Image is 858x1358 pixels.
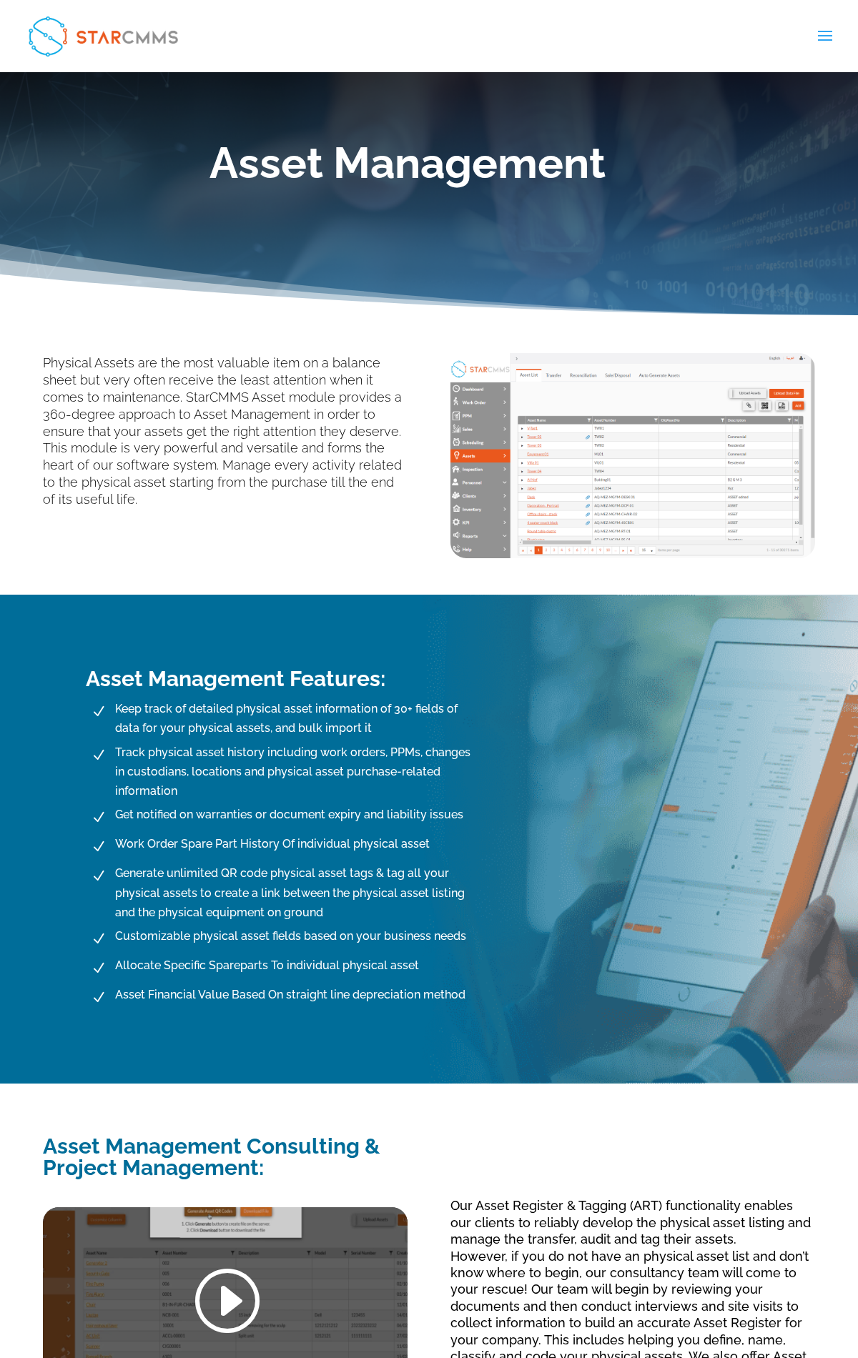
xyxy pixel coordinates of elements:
[86,985,111,1010] span: N
[86,668,483,697] h3: Asset Management Features:
[43,355,408,507] div: Physical Assets are the most valuable item on a balance sheet but very often receive the least at...
[86,699,111,724] span: N
[111,805,463,824] span: Get notified on warranties or document expiry and liability issues
[111,834,430,853] span: Work Order Spare Part History Of individual physical asset
[86,743,111,768] span: N
[86,926,111,951] span: N
[21,9,184,63] img: StarCMMS
[111,699,483,738] span: Keep track of detailed physical asset information of 30+ fields of data for your physical assets,...
[43,142,772,192] h1: Asset Management
[86,863,111,888] span: N
[86,956,111,981] span: N
[450,353,815,558] img: Image
[111,863,483,922] span: Generate unlimited QR code physical asset tags & tag all your physical assets to create a link be...
[86,834,111,859] span: N
[111,956,419,975] span: Allocate Specific Spareparts To individual physical asset
[111,743,483,801] span: Track physical asset history including work orders, PPMs, changes in custodians, locations and ph...
[86,805,111,830] span: N
[111,926,466,946] span: Customizable physical asset fields based on your business needs
[111,985,465,1004] span: Asset Financial Value Based On straight line depreciation method
[43,1136,408,1186] h3: Asset Management Consulting & Project Management:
